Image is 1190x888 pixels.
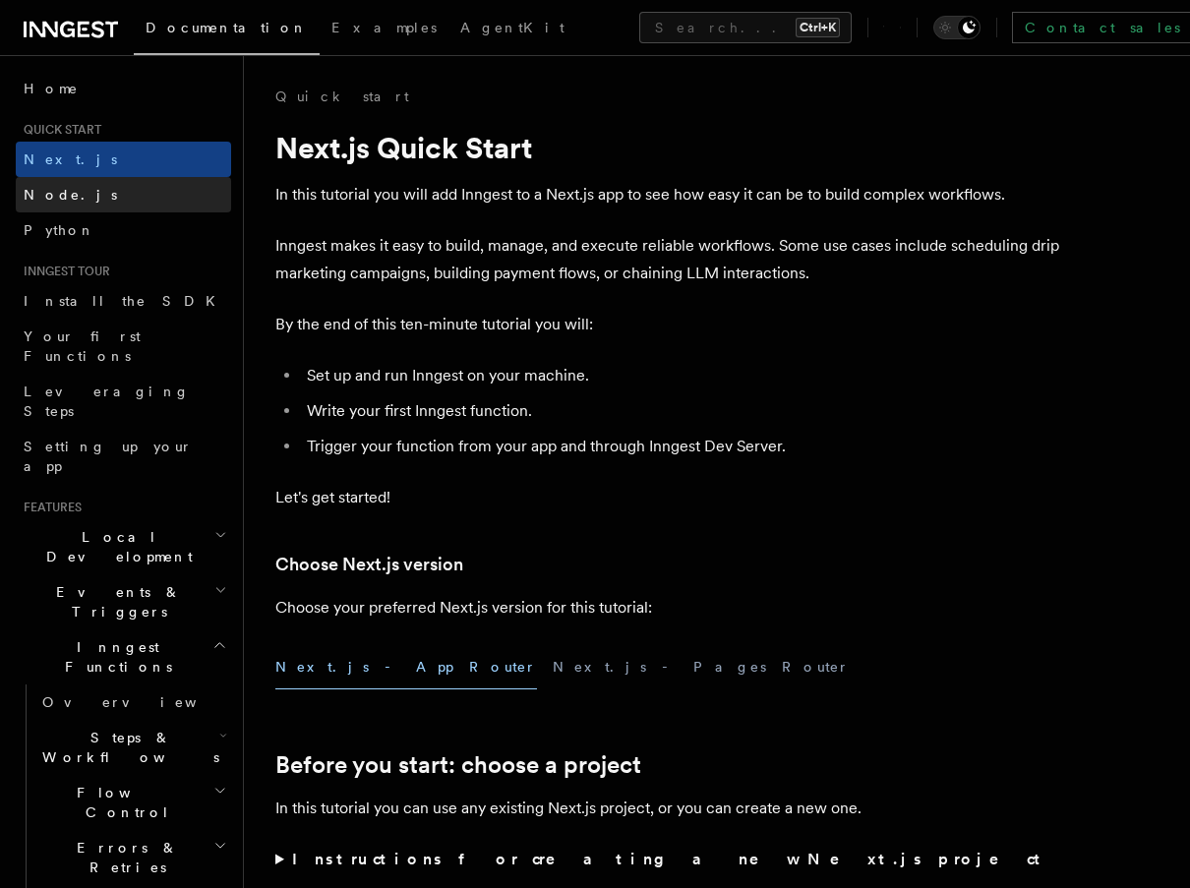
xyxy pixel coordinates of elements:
a: Choose Next.js version [275,551,463,578]
span: Errors & Retries [34,838,213,877]
strong: Instructions for creating a new Next.js project [292,850,1048,868]
p: In this tutorial you can use any existing Next.js project, or you can create a new one. [275,795,1062,822]
button: Steps & Workflows [34,720,231,775]
kbd: Ctrl+K [796,18,840,37]
li: Trigger your function from your app and through Inngest Dev Server. [301,433,1062,460]
span: Python [24,222,95,238]
button: Flow Control [34,775,231,830]
a: Node.js [16,177,231,212]
p: Choose your preferred Next.js version for this tutorial: [275,594,1062,622]
a: Examples [320,6,448,53]
span: Events & Triggers [16,582,214,622]
span: Install the SDK [24,293,227,309]
span: Inngest tour [16,264,110,279]
li: Write your first Inngest function. [301,397,1062,425]
p: In this tutorial you will add Inngest to a Next.js app to see how easy it can be to build complex... [275,181,1062,208]
button: Next.js - Pages Router [553,645,850,689]
button: Errors & Retries [34,830,231,885]
p: By the end of this ten-minute tutorial you will: [275,311,1062,338]
span: Next.js [24,151,117,167]
span: Your first Functions [24,328,141,364]
span: Overview [42,694,245,710]
button: Inngest Functions [16,629,231,684]
button: Toggle dark mode [933,16,981,39]
button: Events & Triggers [16,574,231,629]
button: Local Development [16,519,231,574]
a: Next.js [16,142,231,177]
span: Documentation [146,20,308,35]
a: AgentKit [448,6,576,53]
a: Python [16,212,231,248]
span: Quick start [16,122,101,138]
h1: Next.js Quick Start [275,130,1062,165]
span: Examples [331,20,437,35]
li: Set up and run Inngest on your machine. [301,362,1062,389]
span: Flow Control [34,783,213,822]
a: Quick start [275,87,409,106]
a: Documentation [134,6,320,55]
span: Leveraging Steps [24,384,190,419]
span: Home [24,79,79,98]
a: Before you start: choose a project [275,751,641,779]
p: Inngest makes it easy to build, manage, and execute reliable workflows. Some use cases include sc... [275,232,1062,287]
span: Inngest Functions [16,637,212,677]
button: Search...Ctrl+K [639,12,852,43]
a: Your first Functions [16,319,231,374]
span: Local Development [16,527,214,566]
span: Features [16,500,82,515]
span: AgentKit [460,20,565,35]
a: Home [16,71,231,106]
span: Setting up your app [24,439,193,474]
span: Steps & Workflows [34,728,219,767]
p: Let's get started! [275,484,1062,511]
a: Overview [34,684,231,720]
a: Setting up your app [16,429,231,484]
span: Node.js [24,187,117,203]
a: Install the SDK [16,283,231,319]
summary: Instructions for creating a new Next.js project [275,846,1062,873]
button: Next.js - App Router [275,645,537,689]
a: Leveraging Steps [16,374,231,429]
